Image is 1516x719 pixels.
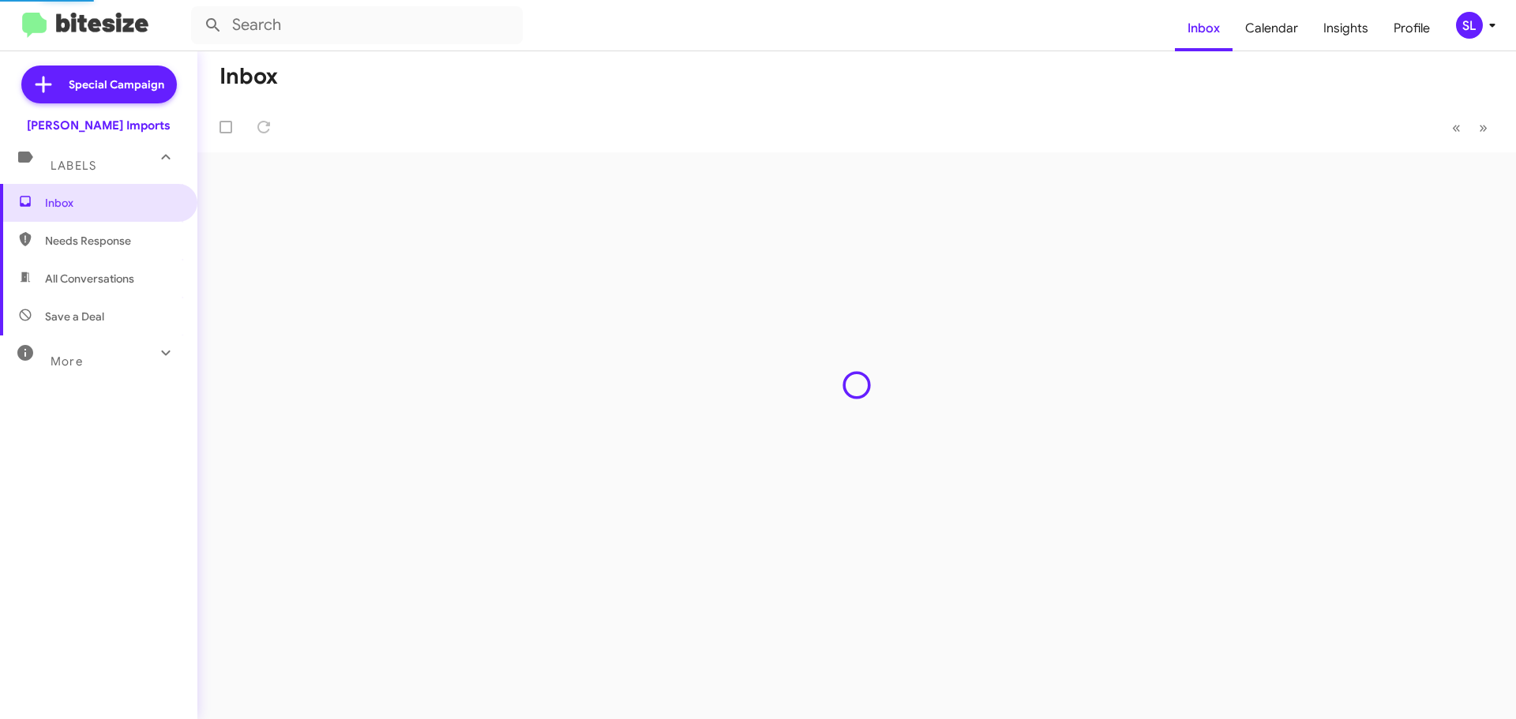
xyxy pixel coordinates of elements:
h1: Inbox [220,64,278,89]
span: Inbox [45,195,179,211]
a: Profile [1381,6,1443,51]
div: SL [1456,12,1483,39]
a: Calendar [1233,6,1311,51]
span: All Conversations [45,271,134,286]
a: Special Campaign [21,66,177,103]
span: More [51,354,83,369]
span: Special Campaign [69,77,164,92]
button: Previous [1443,111,1470,144]
button: Next [1469,111,1497,144]
span: Needs Response [45,233,179,249]
a: Insights [1311,6,1381,51]
span: Save a Deal [45,309,104,324]
span: » [1479,118,1488,137]
button: SL [1443,12,1499,39]
div: [PERSON_NAME] Imports [27,118,171,133]
nav: Page navigation example [1443,111,1497,144]
a: Inbox [1175,6,1233,51]
span: « [1452,118,1461,137]
input: Search [191,6,523,44]
span: Labels [51,159,96,173]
